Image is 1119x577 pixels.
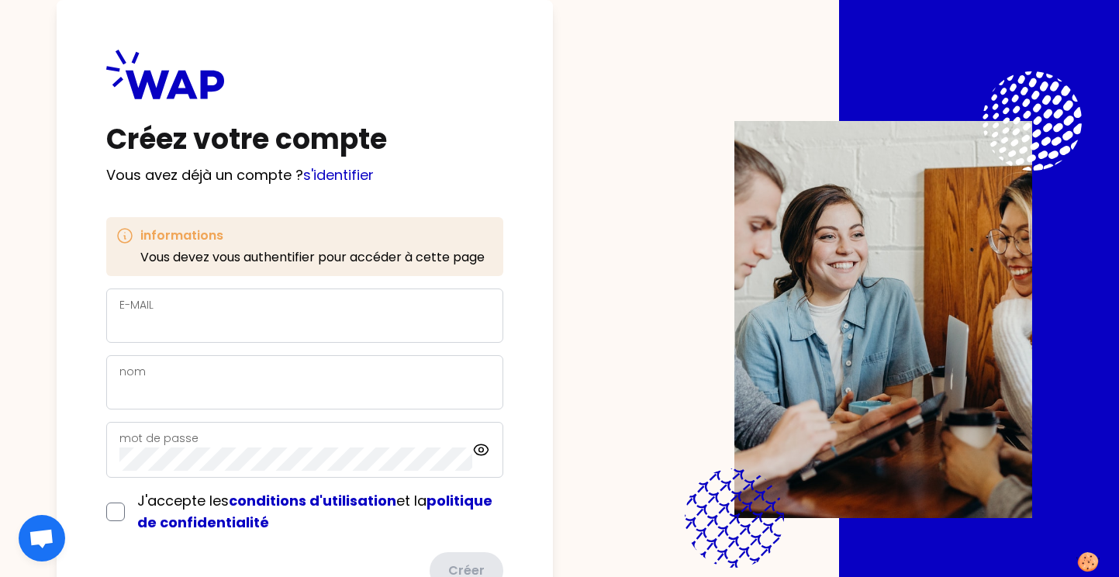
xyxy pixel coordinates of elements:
[229,491,396,510] a: conditions d'utilisation
[119,364,146,379] label: nom
[106,124,503,155] h1: Créez votre compte
[734,121,1032,518] img: description
[140,248,485,267] p: Vous devez vous authentifier pour accéder à cette page
[303,165,374,185] a: s'identifier
[19,515,65,561] div: Ouvrir le chat
[119,297,154,313] label: E-MAIL
[106,164,503,186] p: Vous avez déjà un compte ?
[119,430,199,446] label: mot de passe
[140,226,485,245] h3: informations
[137,491,492,532] span: J'accepte les et la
